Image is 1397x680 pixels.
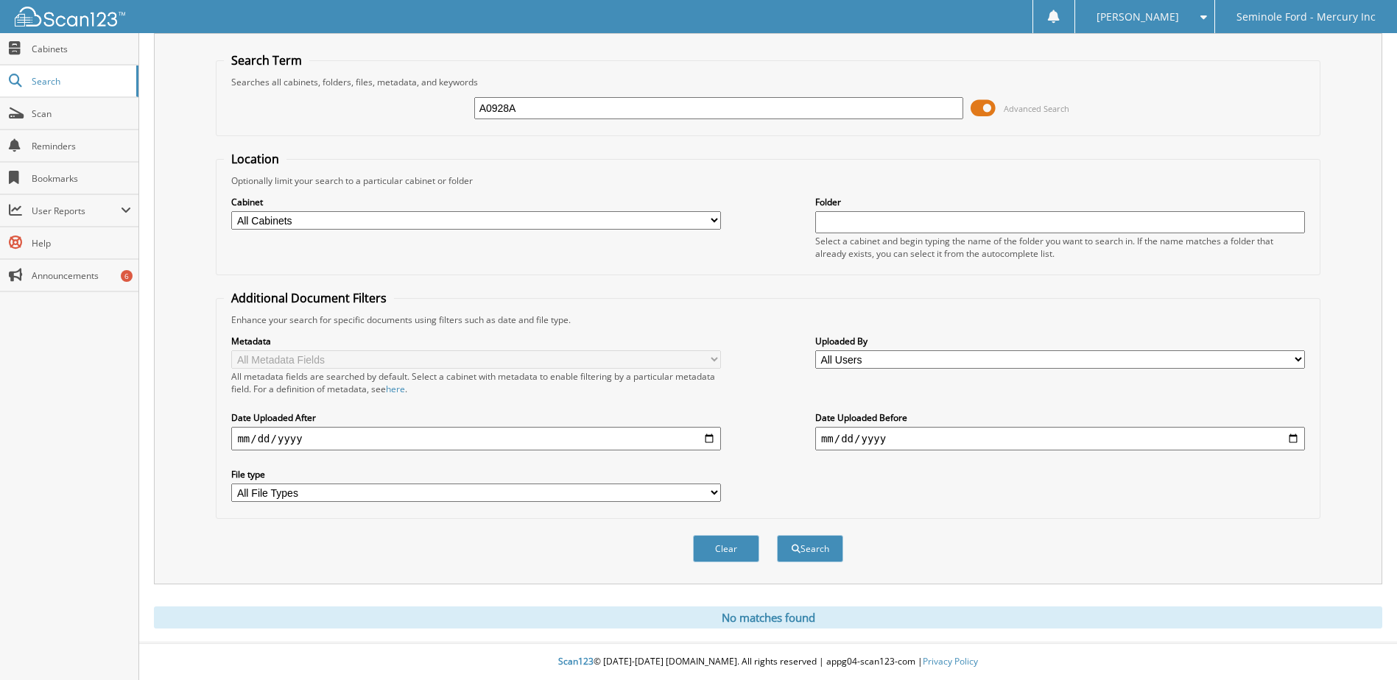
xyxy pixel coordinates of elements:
[32,75,129,88] span: Search
[231,411,721,424] label: Date Uploaded After
[231,196,721,208] label: Cabinet
[231,335,721,347] label: Metadata
[1236,13,1376,21] span: Seminole Ford - Mercury Inc
[32,140,131,152] span: Reminders
[815,335,1305,347] label: Uploaded By
[32,172,131,185] span: Bookmarks
[15,7,125,26] img: scan123-logo-white.svg
[558,655,594,667] span: Scan123
[231,370,721,395] div: All metadata fields are searched by default. Select a cabinet with metadata to enable filtering b...
[1097,13,1179,21] span: [PERSON_NAME]
[139,644,1397,680] div: © [DATE]-[DATE] [DOMAIN_NAME]. All rights reserved | appg04-scan123-com |
[121,270,133,282] div: 6
[693,535,759,562] button: Clear
[777,535,843,562] button: Search
[32,205,121,217] span: User Reports
[815,196,1305,208] label: Folder
[32,269,131,282] span: Announcements
[32,43,131,55] span: Cabinets
[815,411,1305,424] label: Date Uploaded Before
[815,427,1305,450] input: end
[224,290,394,306] legend: Additional Document Filters
[224,76,1312,88] div: Searches all cabinets, folders, files, metadata, and keywords
[32,107,131,120] span: Scan
[224,151,286,167] legend: Location
[231,468,721,481] label: File type
[231,427,721,450] input: start
[815,235,1305,260] div: Select a cabinet and begin typing the name of the folder you want to search in. If the name match...
[1004,103,1069,114] span: Advanced Search
[224,314,1312,326] div: Enhance your search for specific documents using filters such as date and file type.
[32,237,131,249] span: Help
[224,52,309,68] legend: Search Term
[1323,609,1397,680] iframe: Chat Widget
[923,655,978,667] a: Privacy Policy
[224,174,1312,187] div: Optionally limit your search to a particular cabinet or folder
[386,383,405,395] a: here
[154,606,1382,628] div: No matches found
